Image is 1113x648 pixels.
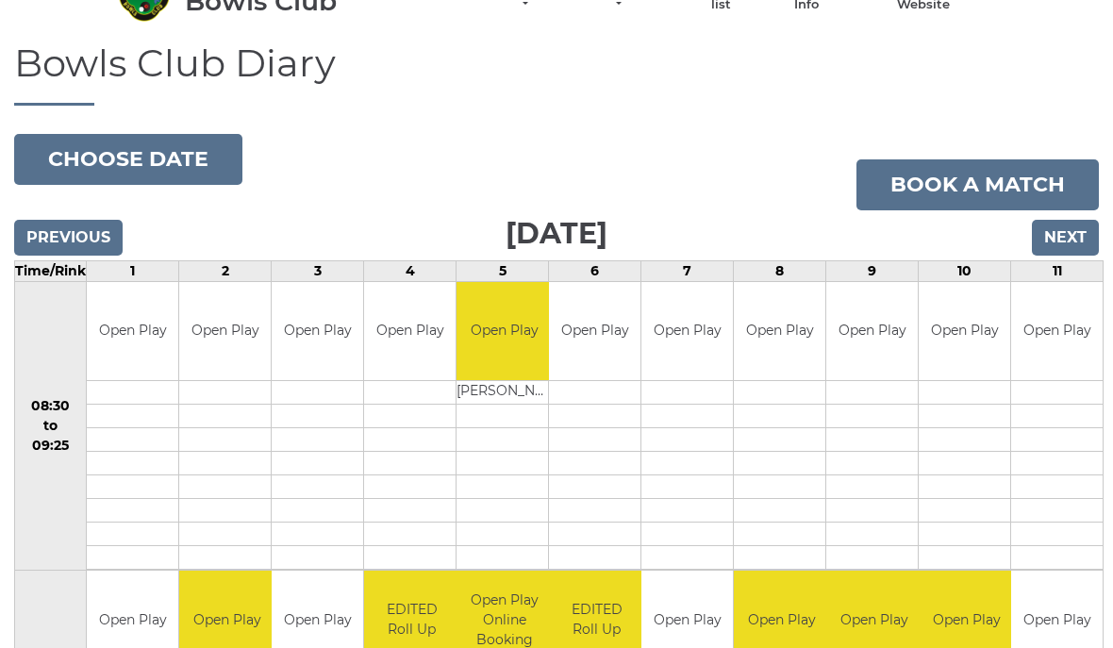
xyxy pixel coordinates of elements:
td: 8 [734,261,826,282]
td: 3 [272,261,364,282]
td: 6 [549,261,641,282]
td: 08:30 to 09:25 [15,282,87,572]
td: 5 [457,261,549,282]
td: 2 [179,261,272,282]
td: Open Play [549,283,640,382]
td: Open Play [457,283,552,382]
td: 10 [919,261,1011,282]
td: 1 [87,261,179,282]
td: [PERSON_NAME] [457,382,552,406]
h1: Bowls Club Diary [14,43,1099,107]
td: Open Play [919,283,1010,382]
td: Open Play [641,283,733,382]
td: Open Play [87,283,178,382]
td: Time/Rink [15,261,87,282]
a: Book a match [856,160,1099,211]
td: 9 [826,261,919,282]
td: Open Play [364,283,456,382]
td: Open Play [1011,283,1103,382]
td: 4 [364,261,457,282]
td: Open Play [179,283,271,382]
td: Open Play [272,283,363,382]
td: 11 [1011,261,1104,282]
td: Open Play [826,283,918,382]
td: 7 [641,261,734,282]
input: Previous [14,221,123,257]
td: Open Play [734,283,825,382]
input: Next [1032,221,1099,257]
button: Choose date [14,135,242,186]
